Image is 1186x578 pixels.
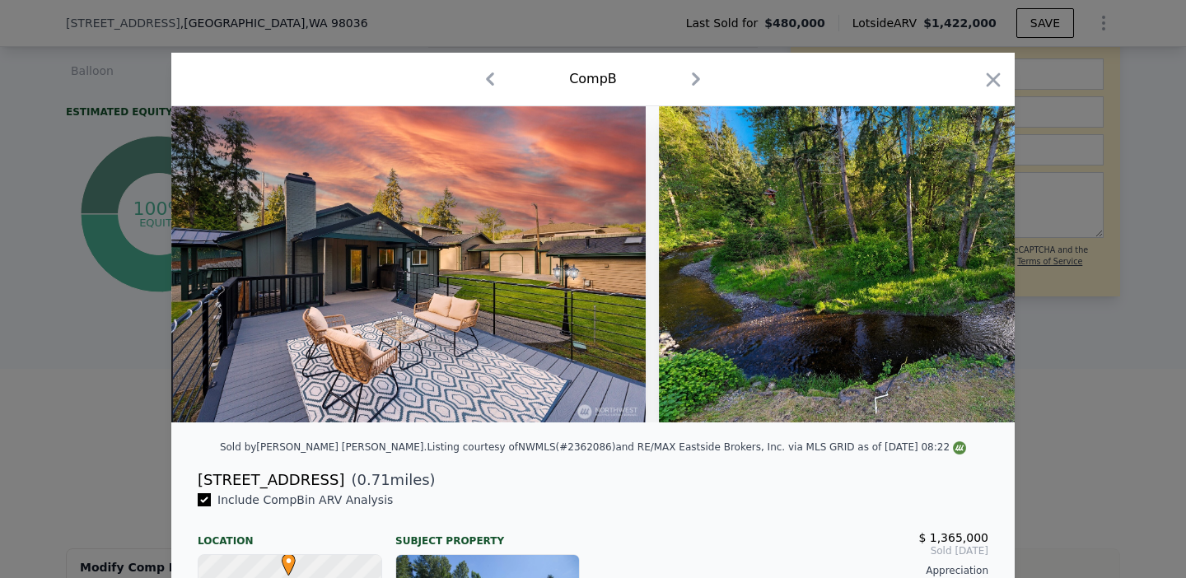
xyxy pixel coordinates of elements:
span: Sold [DATE] [606,544,988,557]
div: [STREET_ADDRESS] [198,468,344,492]
img: Property Img [171,106,646,422]
div: Appreciation [606,564,988,577]
span: 0.71 [357,471,390,488]
img: NWMLS Logo [953,441,966,454]
div: Location [198,521,382,548]
span: • [278,548,300,573]
div: Subject Property [395,521,580,548]
div: Comp B [569,69,617,89]
span: $ 1,365,000 [918,531,988,544]
span: Include Comp B in ARV Analysis [211,493,399,506]
div: • [278,553,287,563]
span: ( miles) [344,468,435,492]
div: Sold by [PERSON_NAME] [PERSON_NAME] . [220,441,427,453]
div: Listing courtesy of NWMLS (#2362086) and RE/MAX Eastside Brokers, Inc. via MLS GRID as of [DATE] ... [427,441,966,453]
img: Property Img [659,106,1133,422]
